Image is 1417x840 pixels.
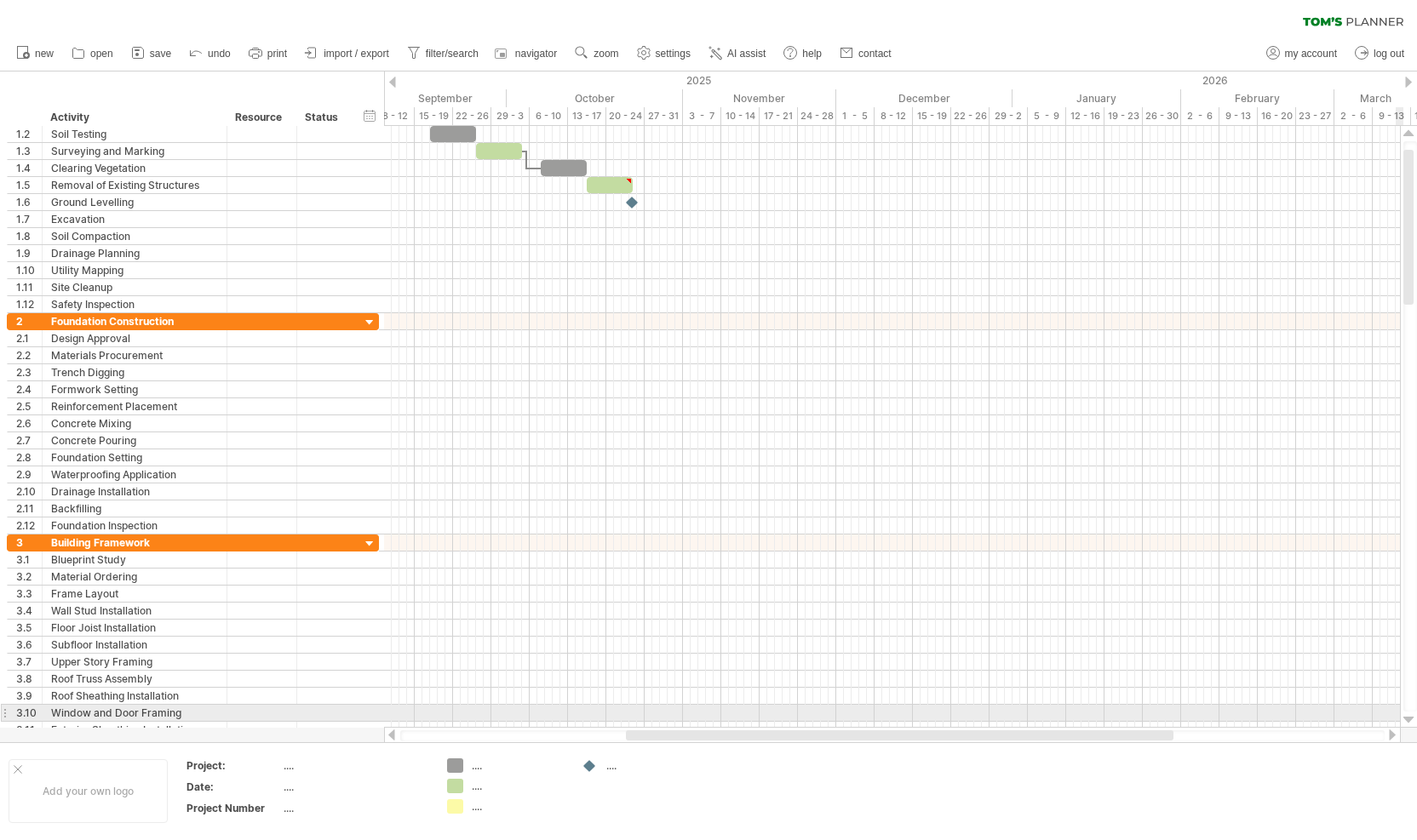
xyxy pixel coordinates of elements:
div: Status [305,109,342,126]
span: AI assist [727,48,766,60]
div: Waterproofing Application [51,466,218,483]
a: log out [1351,43,1409,65]
a: settings [633,43,696,65]
div: 17 - 21 [760,107,798,125]
div: 2.4 [16,381,42,397]
a: navigator [492,43,562,65]
div: 22 - 26 [951,107,990,125]
div: Surveying and Marking [51,143,218,159]
div: 12 - 16 [1066,107,1104,125]
div: February 2026 [1181,89,1334,107]
a: save [127,43,176,65]
div: 3.4 [16,603,42,619]
div: Window and Door Framing [51,705,218,721]
div: Clearing Vegetation [51,160,218,176]
div: 15 - 19 [913,107,951,125]
span: save [150,48,171,60]
div: Blueprint Study [51,551,218,568]
div: 10 - 14 [721,107,760,125]
div: 8 - 12 [875,107,913,125]
span: settings [656,48,691,60]
div: Exterior Sheathing Installation [51,722,218,738]
div: 1.12 [16,296,42,312]
div: 13 - 17 [568,107,606,125]
div: 5 - 9 [1028,107,1066,125]
div: 3.10 [16,705,42,721]
a: undo [185,43,236,65]
div: 1.6 [16,194,42,210]
div: 2.8 [16,449,42,466]
div: .... [472,799,565,814]
div: 2 - 6 [1334,107,1373,125]
div: Foundation Setting [51,449,218,466]
span: new [35,48,54,60]
div: Trench Digging [51,364,218,380]
div: 15 - 19 [415,107,453,125]
div: Roof Truss Assembly [51,671,218,687]
div: Formwork Setting [51,381,218,397]
div: 6 - 10 [530,107,568,125]
div: Concrete Pouring [51,432,218,449]
div: 1.9 [16,245,42,261]
span: log out [1374,48,1404,60]
div: .... [472,758,565,773]
span: import / export [324,48,389,60]
div: Building Framework [51,534,218,551]
div: Subfloor Installation [51,637,218,653]
div: 1.2 [16,126,42,142]
div: Soil Compaction [51,228,218,244]
div: 23 - 27 [1296,107,1334,125]
div: Backfilling [51,500,218,517]
div: Add your own logo [9,759,168,823]
div: Project Number [186,801,280,815]
span: navigator [515,48,557,60]
div: 2.1 [16,330,42,346]
div: 3 [16,534,42,551]
a: help [779,43,827,65]
div: 3.2 [16,569,42,585]
span: print [267,48,287,60]
div: 1.3 [16,143,42,159]
div: Foundation Construction [51,313,218,329]
div: 26 - 30 [1143,107,1181,125]
a: new [12,43,59,65]
div: 2.2 [16,347,42,363]
div: 1.8 [16,228,42,244]
div: Safety Inspection [51,296,218,312]
div: Roof Sheathing Installation [51,688,218,704]
div: .... [284,780,427,794]
div: Ground Levelling [51,194,218,210]
div: Date: [186,780,280,794]
span: help [802,48,822,60]
div: Excavation [51,211,218,227]
div: Drainage Planning [51,245,218,261]
span: zoom [594,48,618,60]
div: 22 - 26 [453,107,491,125]
div: .... [606,758,699,773]
div: Upper Story Framing [51,654,218,670]
div: Foundation Inspection [51,517,218,534]
div: 19 - 23 [1104,107,1143,125]
div: 2 [16,313,42,329]
div: January 2026 [1013,89,1181,107]
div: Project: [186,758,280,773]
div: .... [284,758,427,773]
a: AI assist [704,43,771,65]
div: Concrete Mixing [51,415,218,431]
div: 29 - 2 [990,107,1028,125]
div: 16 - 20 [1258,107,1296,125]
div: November 2025 [683,89,836,107]
div: 3.8 [16,671,42,687]
div: 1 - 5 [836,107,875,125]
div: 2.10 [16,483,42,500]
div: 2.12 [16,517,42,534]
div: 24 - 28 [798,107,836,125]
div: 9 - 13 [1373,107,1411,125]
span: filter/search [426,48,479,60]
div: 20 - 24 [606,107,645,125]
div: 3.1 [16,551,42,568]
div: Drainage Installation [51,483,218,500]
a: contact [835,43,897,65]
div: 3.3 [16,586,42,602]
div: .... [472,779,565,793]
